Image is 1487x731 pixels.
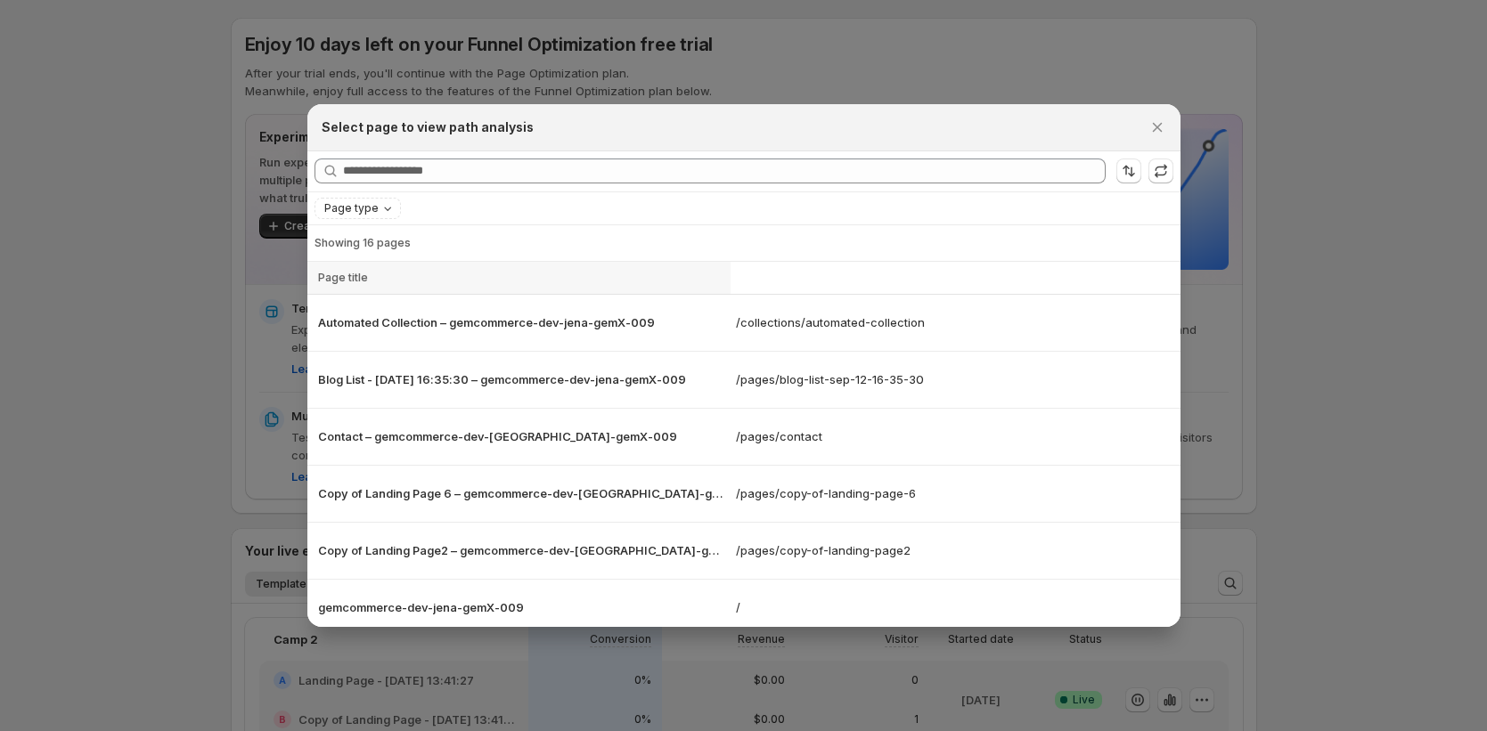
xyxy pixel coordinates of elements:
[318,313,726,331] p: Automated Collection – gemcommerce-dev-jena-gemX-009
[736,370,1174,388] p: /pages/blog-list-sep-12-16-35-30
[318,541,726,559] p: Copy of Landing Page2 – gemcommerce-dev-[GEOGRAPHIC_DATA]-gemX-009
[736,598,1174,616] p: /
[736,541,1174,559] p: /pages/copy-of-landing-page2
[315,236,1173,250] p: Showing 16 pages
[1145,115,1170,140] button: Close
[318,271,368,284] span: Page title
[315,199,400,218] button: Page type
[324,201,379,215] span: Page type
[736,484,1174,502] p: /pages/copy-of-landing-page-6
[318,427,726,445] p: Contact – gemcommerce-dev-[GEOGRAPHIC_DATA]-gemX-009
[736,427,1174,445] p: /pages/contact
[318,598,726,616] p: gemcommerce-dev-jena-gemX-009
[322,118,534,136] h2: Select page to view path analysis
[318,370,726,388] p: Blog List - [DATE] 16:35:30 – gemcommerce-dev-jena-gemX-009
[318,484,726,502] p: Copy of Landing Page 6 – gemcommerce-dev-[GEOGRAPHIC_DATA]-gemX-009
[1116,158,1141,183] button: Sort the results
[736,313,1174,331] p: /collections/automated-collection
